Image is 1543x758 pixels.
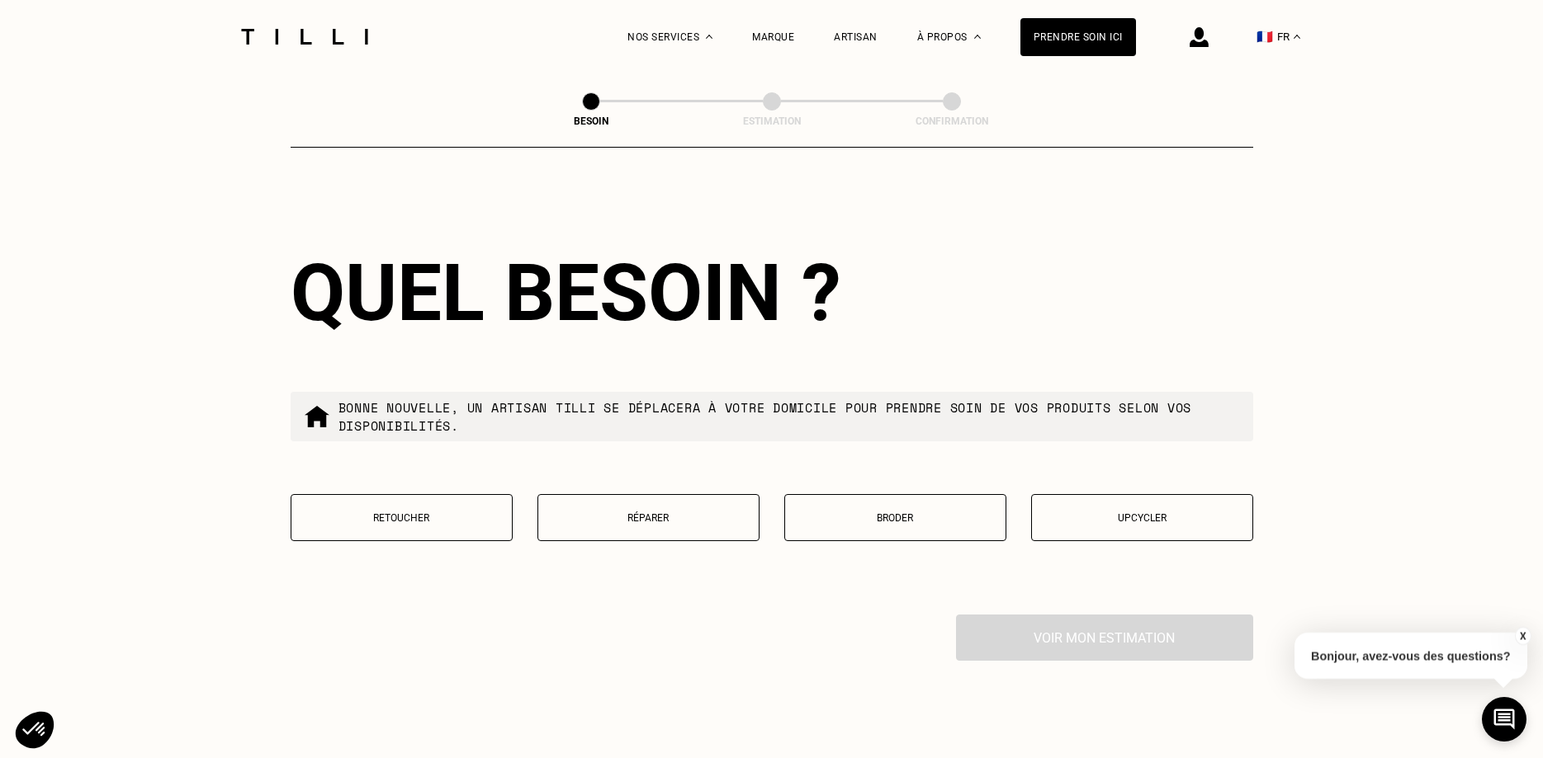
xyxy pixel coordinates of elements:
[300,512,504,524] p: Retoucher
[1257,29,1273,45] span: 🇫🇷
[1190,27,1209,47] img: icône connexion
[784,494,1006,541] button: Broder
[1294,35,1300,39] img: menu déroulant
[1295,633,1527,679] p: Bonjour, avez-vous des questions?
[338,398,1240,435] p: Bonne nouvelle, un artisan tilli se déplacera à votre domicile pour prendre soin de vos produits ...
[689,115,854,127] div: Estimation
[793,512,997,524] p: Broder
[974,35,981,39] img: Menu déroulant à propos
[291,247,1253,339] div: Quel besoin ?
[537,494,760,541] button: Réparer
[304,403,330,430] img: commande à domicile
[547,512,750,524] p: Réparer
[509,115,674,127] div: Besoin
[1031,494,1253,541] button: Upcycler
[834,31,878,43] a: Artisan
[1020,18,1136,56] a: Prendre soin ici
[291,494,513,541] button: Retoucher
[1040,512,1244,524] p: Upcycler
[235,29,374,45] img: Logo du service de couturière Tilli
[706,35,712,39] img: Menu déroulant
[869,115,1034,127] div: Confirmation
[752,31,794,43] a: Marque
[1514,627,1531,645] button: X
